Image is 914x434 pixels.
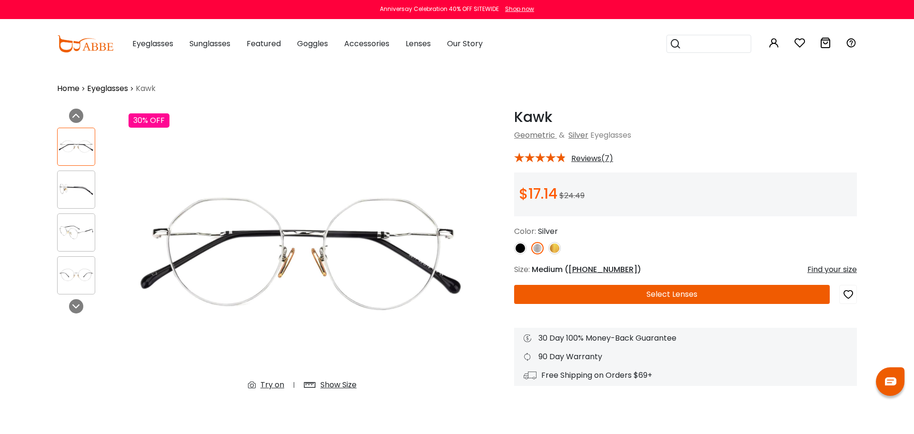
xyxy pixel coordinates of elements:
img: Kawk Silver Metal Eyeglasses , NosePads Frames from ABBE Glasses [58,266,95,284]
span: Accessories [344,38,389,49]
div: 30% OFF [129,113,169,128]
span: Featured [247,38,281,49]
div: Try on [260,379,284,391]
span: Eyeglasses [132,38,173,49]
h1: Kawk [514,109,857,126]
span: Lenses [406,38,431,49]
img: Kawk Silver Metal Eyeglasses , NosePads Frames from ABBE Glasses [58,223,95,242]
span: Our Story [447,38,483,49]
span: Silver [538,226,558,237]
a: Shop now [500,5,534,13]
a: Eyeglasses [87,83,128,94]
img: abbeglasses.com [57,35,113,52]
div: Find your size [807,264,857,275]
div: Show Size [320,379,357,391]
span: Eyeglasses [590,130,631,141]
a: Silver [568,130,588,141]
span: Goggles [297,38,328,49]
span: & [557,130,566,141]
span: $24.49 [559,190,585,201]
img: Kawk Silver Metal Eyeglasses , NosePads Frames from ABBE Glasses [58,137,95,156]
a: Home [57,83,79,94]
span: Sunglasses [189,38,230,49]
img: chat [885,377,896,385]
span: Size: [514,264,530,275]
div: Anniversay Celebration 40% OFF SITEWIDE [380,5,499,13]
span: Color: [514,226,536,237]
div: 90 Day Warranty [524,351,847,363]
span: [PHONE_NUMBER] [568,264,637,275]
img: Kawk Silver Metal Eyeglasses , NosePads Frames from ABBE Glasses [129,109,476,398]
span: Kawk [136,83,156,94]
a: Geometric [514,130,555,141]
span: $17.14 [519,183,557,204]
button: Select Lenses [514,285,830,304]
div: 30 Day 100% Money-Back Guarantee [524,333,847,344]
div: Shop now [505,5,534,13]
img: Kawk Silver Metal Eyeglasses , NosePads Frames from ABBE Glasses [58,180,95,199]
span: Medium ( ) [532,264,641,275]
div: Free Shipping on Orders $69+ [524,370,847,381]
span: Reviews(7) [571,154,613,163]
